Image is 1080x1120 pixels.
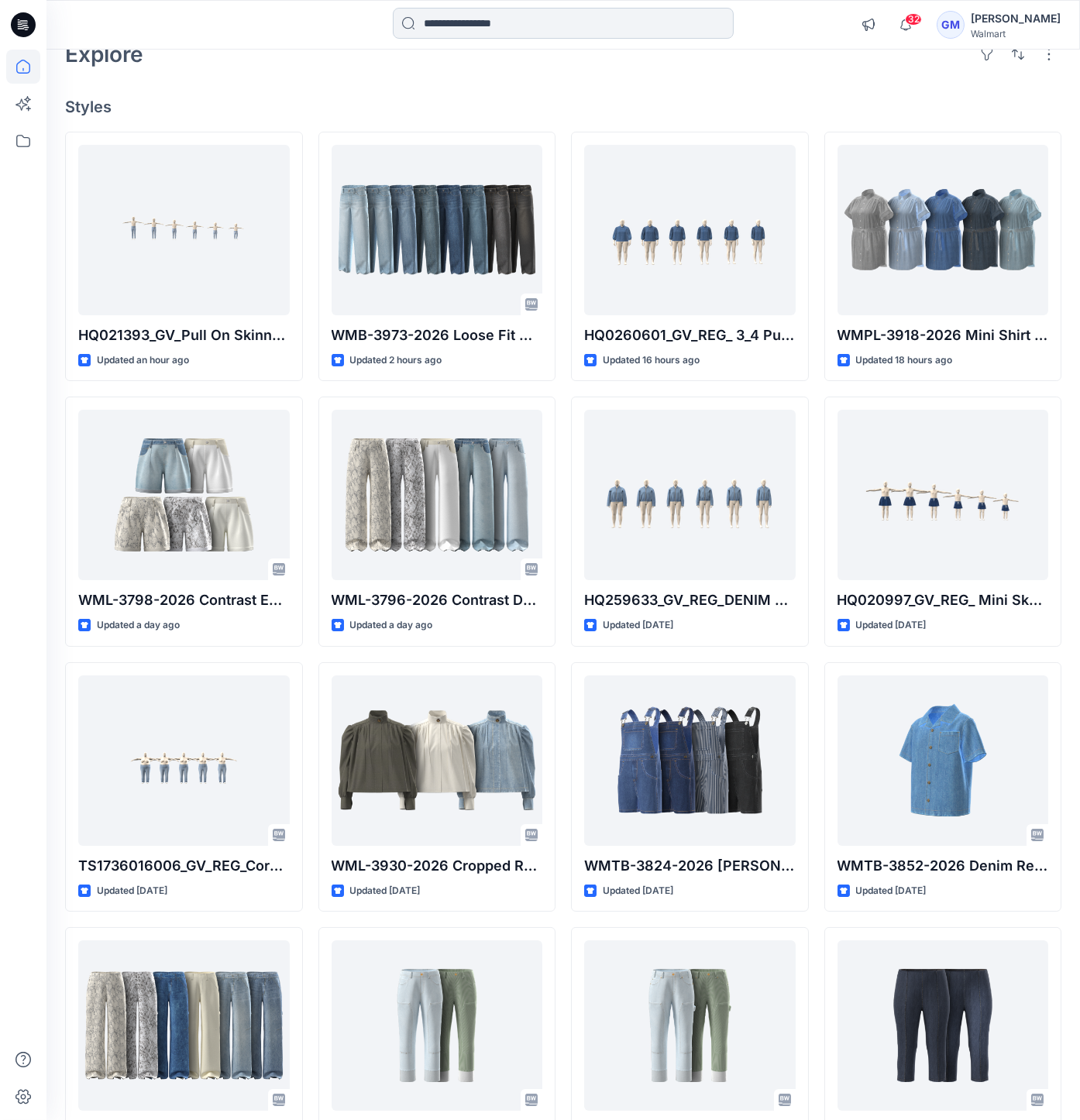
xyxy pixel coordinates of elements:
p: Updated a day ago [350,617,433,634]
a: HQ020997_GV_REG_ Mini Skort w In Jersey Shorts [838,410,1049,580]
p: Updated [DATE] [856,617,927,634]
a: WML-3839-2026 MR Relaxed Straight Carpenter_Cost Opt [332,940,543,1111]
p: Updated an hour ago [97,352,189,369]
p: WML-3930-2026 Cropped Ruched Jacket [332,855,543,877]
div: GM [937,11,965,39]
p: Updated [DATE] [350,883,421,899]
p: WMTB-3852-2026 Denim Resort Shirt (Set) [838,855,1049,877]
h2: Explore [65,42,143,67]
a: WMTB-3852-2026 Denim Resort Shirt (Set) [838,675,1049,846]
a: WML-3946-2026 19_Pedal Pusher [838,940,1049,1111]
a: WMB-3973-2026 Loose Fit Denim-Test [332,145,543,315]
p: Updated [DATE] [97,883,167,899]
a: HQ0260601_GV_REG_ 3_4 Puff Sleeve Shirt [584,145,796,315]
p: Updated 2 hours ago [350,352,442,369]
span: 32 [905,13,922,26]
p: Updated [DATE] [603,617,673,634]
a: HQ259633_GV_REG_DENIM BOMBER [584,410,796,580]
p: HQ0260601_GV_REG_ 3_4 Puff Sleeve Shirt [584,325,796,346]
p: Updated 16 hours ago [603,352,700,369]
div: [PERSON_NAME] [971,9,1061,28]
p: HQ259633_GV_REG_DENIM BOMBER [584,589,796,611]
a: WML-3798-2026 Contrast Ecru Shorts [78,410,290,580]
p: Updated [DATE] [856,883,927,899]
p: WML-3798-2026 Contrast Ecru Shorts [78,589,290,611]
a: WML-3796-2026 Contrast Denim Pant [332,410,543,580]
p: WML-3796-2026 Contrast Denim Pant [332,589,543,611]
p: HQ021393_GV_Pull On Skinny Jegging [78,325,290,346]
p: HQ020997_GV_REG_ Mini Skort w In [GEOGRAPHIC_DATA] Shorts [838,589,1049,611]
a: HQ021393_GV_Pull On Skinny Jegging [78,145,290,315]
p: WMPL-3918-2026 Mini Shirt Dress [838,325,1049,346]
p: Updated 18 hours ago [856,352,953,369]
h4: Styles [65,98,1061,116]
p: WMTB-3824-2026 [PERSON_NAME] [584,855,796,877]
p: TS1736016006_GV_REG_Core Full Length Jegging [78,855,290,877]
p: Updated a day ago [97,617,180,634]
a: WMPL-3918-2026 Mini Shirt Dress [838,145,1049,315]
a: WML-3839-2026 MR Relaxed Straight Carpenter [584,940,796,1111]
p: Updated [DATE] [603,883,673,899]
a: WML-3930-2026 Cropped Ruched Jacket [332,675,543,846]
a: WML-3848-2026 Relaxed Fit Jeans [78,940,290,1111]
div: Walmart [971,28,1061,40]
a: TS1736016006_GV_REG_Core Full Length Jegging [78,675,290,846]
a: WMTB-3824-2026 Shortall [584,675,796,846]
p: WMB-3973-2026 Loose Fit Denim-Test [332,325,543,346]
